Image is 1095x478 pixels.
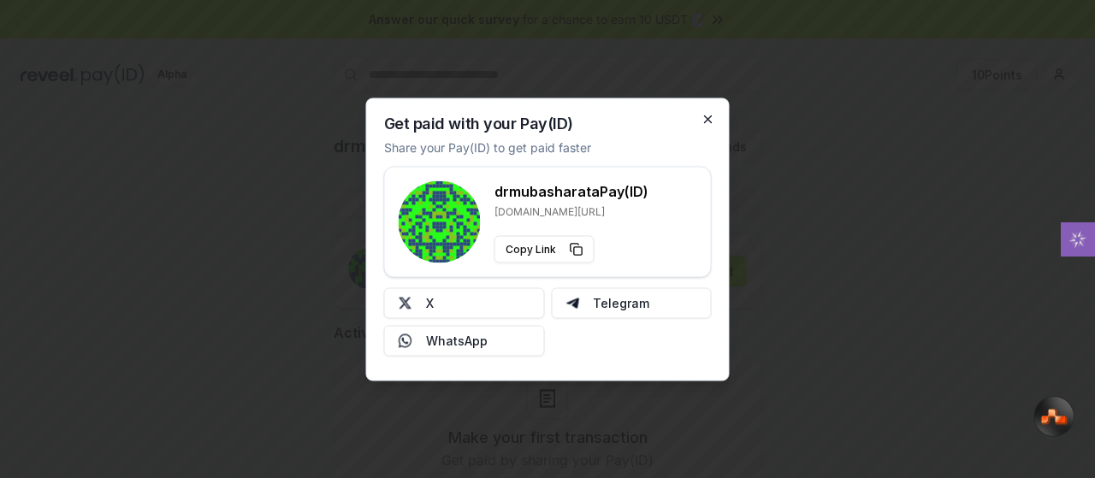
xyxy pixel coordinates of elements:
[494,235,595,263] button: Copy Link
[384,138,591,156] p: Share your Pay(ID) to get paid faster
[551,287,712,318] button: Telegram
[384,325,545,356] button: WhatsApp
[494,180,648,201] h3: drmubasharata Pay(ID)
[384,287,545,318] button: X
[384,115,573,131] h2: Get paid with your Pay(ID)
[494,204,648,218] p: [DOMAIN_NAME][URL]
[565,296,579,310] img: Telegram
[399,296,412,310] img: X
[399,333,412,347] img: Whatsapp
